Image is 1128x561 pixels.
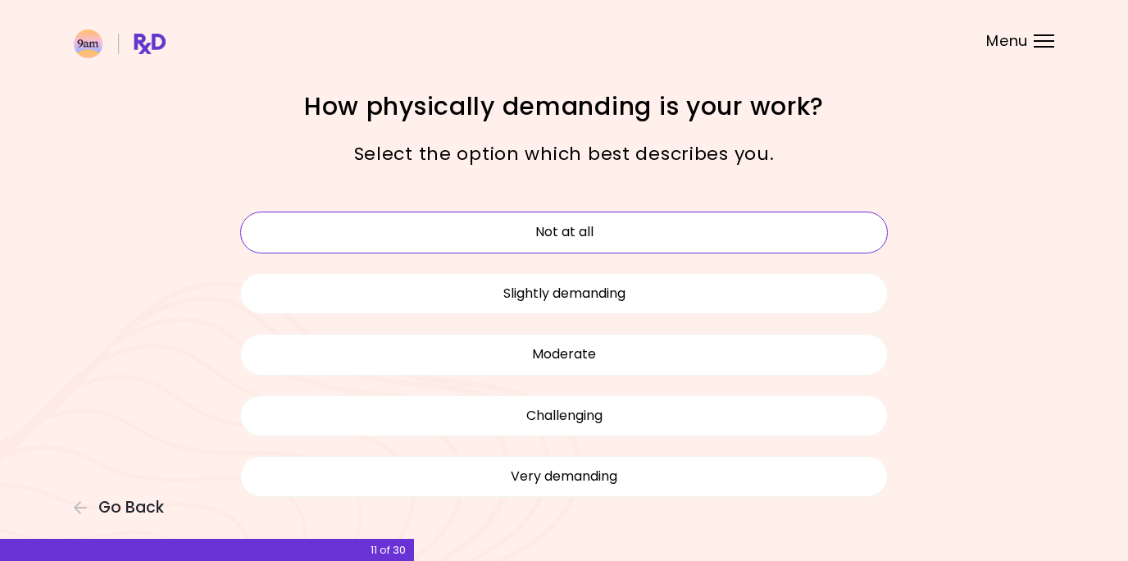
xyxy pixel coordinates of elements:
[240,395,888,436] button: Challenging
[240,273,888,314] button: Slightly demanding
[240,456,888,497] button: Very demanding
[240,212,888,253] button: Not at all
[74,30,166,58] img: RxDiet
[240,334,888,375] button: Moderate
[74,499,172,517] button: Go Back
[986,34,1028,48] span: Menu
[98,499,164,517] span: Go Back
[277,90,851,122] h1: How physically demanding is your work?
[277,139,851,169] p: Select the option which best describes you.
